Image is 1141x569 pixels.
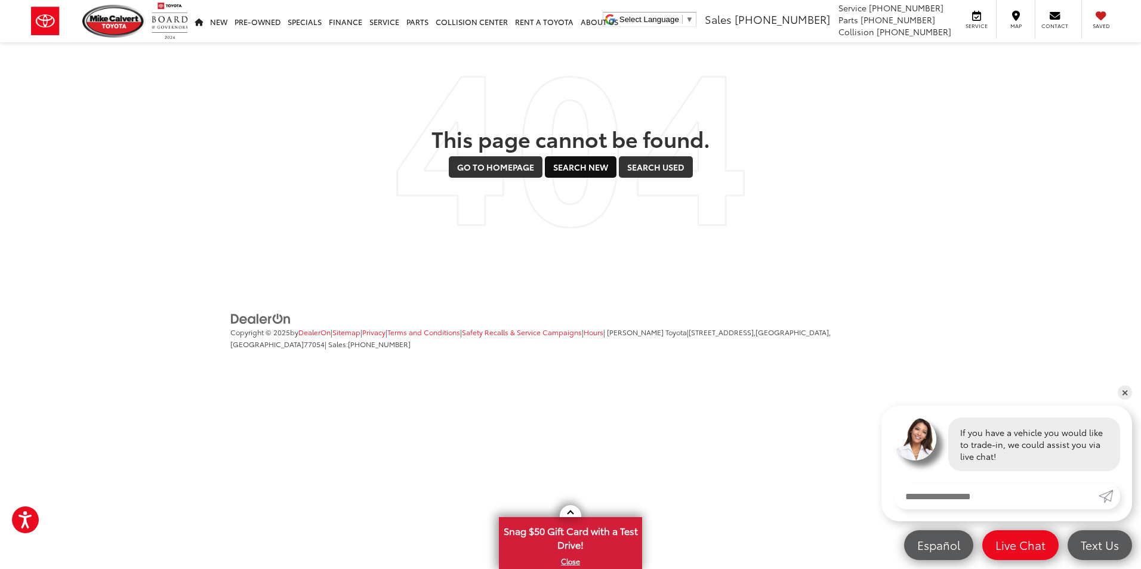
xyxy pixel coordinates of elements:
span: Map [1003,22,1029,30]
span: Saved [1088,22,1114,30]
span: Select Language [619,15,679,24]
span: Collision [838,26,874,38]
span: | [386,327,460,337]
span: | [582,327,603,337]
span: [PHONE_NUMBER] [348,339,411,349]
span: ▼ [686,15,693,24]
a: Safety Recalls & Service Campaigns, Opens in a new tab [462,327,582,337]
span: Parts [838,14,858,26]
a: Go to Homepage [449,156,542,178]
img: Mike Calvert Toyota [82,5,146,38]
img: Agent profile photo [893,418,936,460]
span: by [290,327,331,337]
span: Copyright © 2025 [230,327,290,337]
span: [GEOGRAPHIC_DATA], [755,327,831,337]
a: DealerOn Home Page [298,327,331,337]
a: DealerOn [230,312,291,324]
span: Español [911,537,966,552]
span: | [PERSON_NAME] Toyota [603,327,687,337]
div: If you have a vehicle you would like to trade-in, we could assist you via live chat! [948,418,1120,471]
span: Text Us [1075,537,1125,552]
a: Terms and Conditions [387,327,460,337]
span: [PHONE_NUMBER] [735,11,830,27]
span: Service [838,2,866,14]
a: Sitemap [332,327,360,337]
span: [GEOGRAPHIC_DATA] [230,339,304,349]
span: | [360,327,386,337]
span: | [331,327,360,337]
span: [PHONE_NUMBER] [877,26,951,38]
img: DealerOn [230,313,291,326]
a: Privacy [362,327,386,337]
span: 77054 [304,339,325,349]
span: Live Chat [989,537,1051,552]
input: Enter your message [893,483,1099,509]
span: Snag $50 Gift Card with a Test Drive! [500,518,641,555]
a: Search Used [619,156,693,178]
h2: This page cannot be found. [230,126,911,150]
span: [PHONE_NUMBER] [861,14,935,26]
a: Search New [545,156,616,178]
a: Live Chat [982,530,1059,560]
span: [PHONE_NUMBER] [869,2,943,14]
a: Submit [1099,483,1120,509]
a: Hours [584,327,603,337]
span: [STREET_ADDRESS], [689,327,755,337]
a: Select Language​ [619,15,693,24]
span: | [460,327,582,337]
span: | Sales: [325,339,411,349]
a: Español [904,530,973,560]
span: Sales [705,11,732,27]
span: Contact [1041,22,1068,30]
span: Service [963,22,990,30]
a: Text Us [1068,530,1132,560]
